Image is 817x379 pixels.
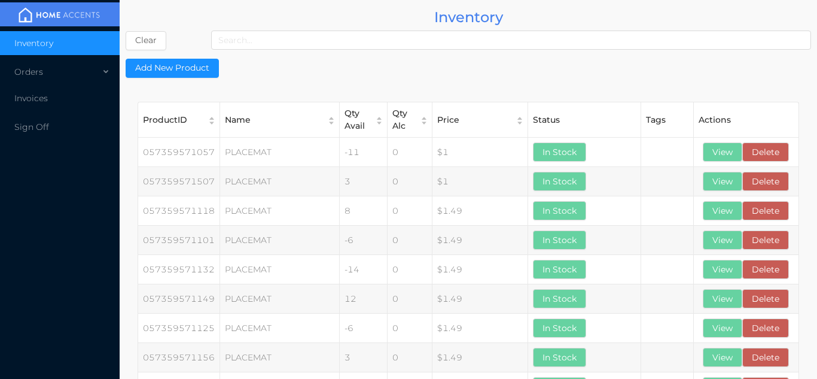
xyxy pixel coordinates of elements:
[703,260,742,279] button: View
[742,319,789,338] button: Delete
[742,142,789,162] button: Delete
[516,115,524,117] i: icon: caret-up
[432,226,528,255] td: $1.49
[742,231,789,250] button: Delete
[220,138,340,167] td: PLACEMAT
[388,255,432,284] td: 0
[533,289,586,308] button: In Stock
[14,6,104,24] img: mainBanner
[14,122,49,132] span: Sign Off
[340,343,388,372] td: 3
[388,138,432,167] td: 0
[14,38,53,48] span: Inventory
[340,255,388,284] td: -14
[388,167,432,196] td: 0
[432,138,528,167] td: $1
[432,167,528,196] td: $1
[138,196,220,226] td: 057359571118
[138,138,220,167] td: 057359571057
[138,314,220,343] td: 057359571125
[220,167,340,196] td: PLACEMAT
[703,289,742,308] button: View
[138,284,220,314] td: 057359571149
[533,348,586,367] button: In Stock
[420,120,428,122] i: icon: caret-down
[14,93,48,104] span: Invoices
[327,115,336,125] div: Sort
[392,107,414,132] div: Qty Alc
[420,115,428,125] div: Sort
[340,226,388,255] td: -6
[533,142,586,162] button: In Stock
[703,201,742,220] button: View
[646,114,689,126] div: Tags
[138,167,220,196] td: 057359571507
[420,115,428,117] i: icon: caret-up
[742,172,789,191] button: Delete
[138,343,220,372] td: 057359571156
[225,114,321,126] div: Name
[388,343,432,372] td: 0
[432,284,528,314] td: $1.49
[220,314,340,343] td: PLACEMAT
[211,31,811,50] input: Search...
[703,319,742,338] button: View
[437,114,510,126] div: Price
[703,172,742,191] button: View
[742,260,789,279] button: Delete
[143,114,202,126] div: ProductID
[516,120,524,122] i: icon: caret-down
[340,284,388,314] td: 12
[432,343,528,372] td: $1.49
[126,31,166,50] button: Clear
[220,226,340,255] td: PLACEMAT
[533,114,636,126] div: Status
[703,348,742,367] button: View
[376,120,383,122] i: icon: caret-down
[220,284,340,314] td: PLACEMAT
[220,343,340,372] td: PLACEMAT
[703,231,742,250] button: View
[533,319,586,338] button: In Stock
[220,255,340,284] td: PLACEMAT
[138,226,220,255] td: 057359571101
[432,196,528,226] td: $1.49
[340,196,388,226] td: 8
[703,142,742,162] button: View
[375,115,383,125] div: Sort
[388,226,432,255] td: 0
[699,114,794,126] div: Actions
[432,314,528,343] td: $1.49
[340,167,388,196] td: 3
[388,284,432,314] td: 0
[220,196,340,226] td: PLACEMAT
[126,6,811,28] div: Inventory
[533,172,586,191] button: In Stock
[340,314,388,343] td: -6
[432,255,528,284] td: $1.49
[742,289,789,308] button: Delete
[533,260,586,279] button: In Stock
[208,115,216,125] div: Sort
[742,348,789,367] button: Delete
[388,196,432,226] td: 0
[138,255,220,284] td: 057359571132
[126,59,219,78] button: Add New Product
[376,115,383,117] i: icon: caret-up
[328,115,336,117] i: icon: caret-up
[328,120,336,122] i: icon: caret-down
[208,115,216,117] i: icon: caret-up
[345,107,369,132] div: Qty Avail
[340,138,388,167] td: -11
[516,115,524,125] div: Sort
[533,201,586,220] button: In Stock
[208,120,216,122] i: icon: caret-down
[533,231,586,250] button: In Stock
[388,314,432,343] td: 0
[742,201,789,220] button: Delete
